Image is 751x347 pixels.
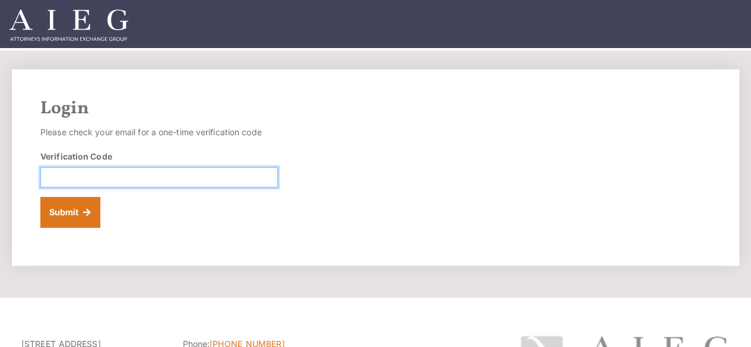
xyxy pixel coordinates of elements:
label: Verification Code [40,150,112,163]
button: Submit [40,197,100,228]
h2: Login [40,98,711,119]
img: Attorneys Information Exchange Group [9,9,128,41]
p: Please check your email for a one-time verification code [40,124,278,141]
